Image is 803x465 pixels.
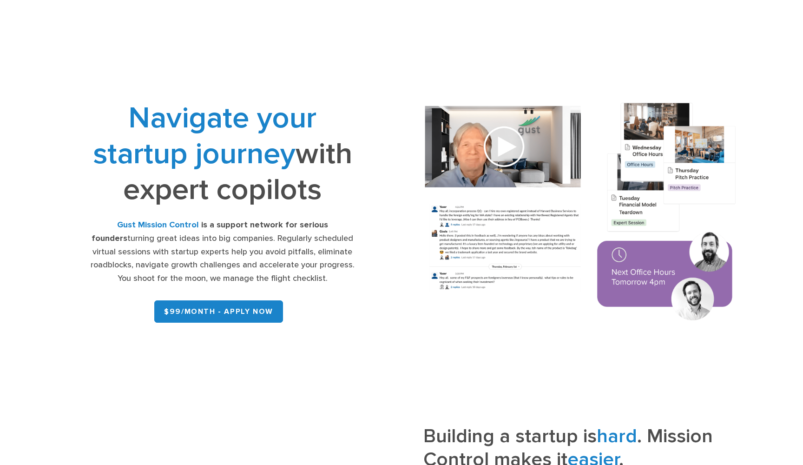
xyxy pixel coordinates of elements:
[93,100,317,172] span: Navigate your startup journey
[154,300,283,323] a: $99/month - APPLY NOW
[85,100,360,207] h1: with expert copilots
[92,220,328,243] strong: is a support network for serious founders
[117,220,199,230] strong: Gust Mission Control
[408,90,753,336] img: Composition of calendar events, a video call presentation, and chat rooms
[85,219,360,286] div: turning great ideas into big companies. Regularly scheduled virtual sessions with startup experts...
[597,425,637,448] span: hard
